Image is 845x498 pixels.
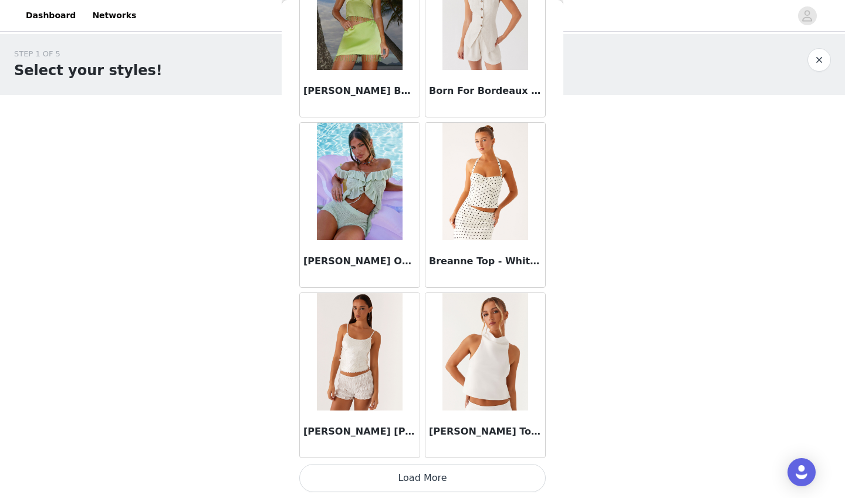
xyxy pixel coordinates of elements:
[303,84,416,98] h3: [PERSON_NAME] Beaded Top - Lime
[299,464,546,492] button: Load More
[429,425,542,439] h3: [PERSON_NAME] Top - White
[14,48,163,60] div: STEP 1 OF 5
[85,2,143,29] a: Networks
[429,254,542,268] h3: Breanne Top - White Polka Dot
[802,6,813,25] div: avatar
[787,458,816,486] div: Open Intercom Messenger
[14,60,163,81] h1: Select your styles!
[442,123,528,240] img: Breanne Top - White Polka Dot
[19,2,83,29] a: Dashboard
[429,84,542,98] h3: Born For Bordeaux Linen Vest - Oatmeal
[303,254,416,268] h3: [PERSON_NAME] Off Shoulder Knit Top - Mint
[317,123,402,240] img: Bowen Off Shoulder Knit Top - Mint
[303,425,416,439] h3: [PERSON_NAME] [PERSON_NAME] Top - White
[442,293,528,410] img: Brookie Satin Top - White
[317,293,402,410] img: Britta Sequin Cami Top - White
